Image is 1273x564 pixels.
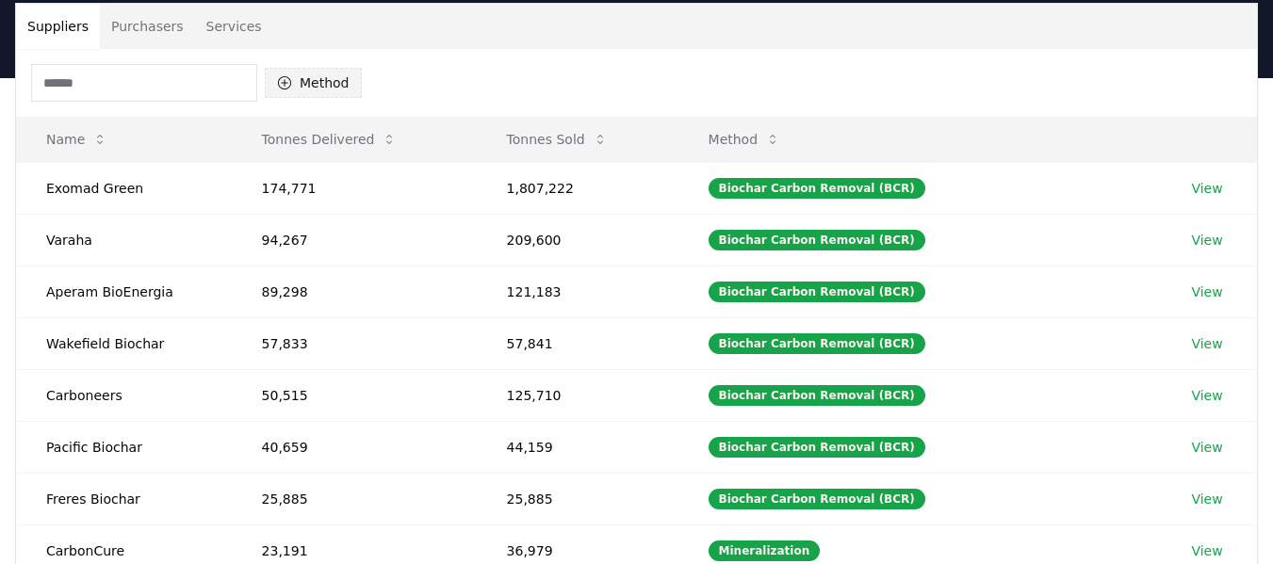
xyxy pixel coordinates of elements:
[232,266,477,317] td: 89,298
[16,421,232,473] td: Pacific Biochar
[1191,282,1222,301] a: View
[1191,490,1222,508] a: View
[1191,179,1222,198] a: View
[232,473,477,524] td: 25,885
[247,121,413,158] button: Tonnes Delivered
[492,121,623,158] button: Tonnes Sold
[709,282,925,302] div: Biochar Carbon Removal (BCR)
[232,369,477,421] td: 50,515
[232,421,477,473] td: 40,659
[477,421,678,473] td: 44,159
[16,162,232,214] td: Exomad Green
[477,162,678,214] td: 1,807,222
[709,489,925,509] div: Biochar Carbon Removal (BCR)
[709,178,925,199] div: Biochar Carbon Removal (BCR)
[709,333,925,354] div: Biochar Carbon Removal (BCR)
[16,266,232,317] td: Aperam BioEnergia
[709,540,821,561] div: Mineralization
[477,317,678,369] td: 57,841
[709,385,925,406] div: Biochar Carbon Removal (BCR)
[16,369,232,421] td: Carboneers
[1191,438,1222,457] a: View
[265,68,362,98] button: Method
[232,214,477,266] td: 94,267
[477,473,678,524] td: 25,885
[232,317,477,369] td: 57,833
[694,121,796,158] button: Method
[16,473,232,524] td: Freres Biochar
[16,214,232,266] td: Varaha
[16,317,232,369] td: Wakefield Biochar
[1191,541,1222,560] a: View
[477,214,678,266] td: 209,600
[195,4,273,49] button: Services
[709,230,925,250] div: Biochar Carbon Removal (BCR)
[16,4,100,49] button: Suppliers
[232,162,477,214] td: 174,771
[1191,334,1222,353] a: View
[1191,231,1222,250] a: View
[1191,386,1222,405] a: View
[100,4,195,49] button: Purchasers
[709,437,925,458] div: Biochar Carbon Removal (BCR)
[31,121,122,158] button: Name
[477,266,678,317] td: 121,183
[477,369,678,421] td: 125,710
